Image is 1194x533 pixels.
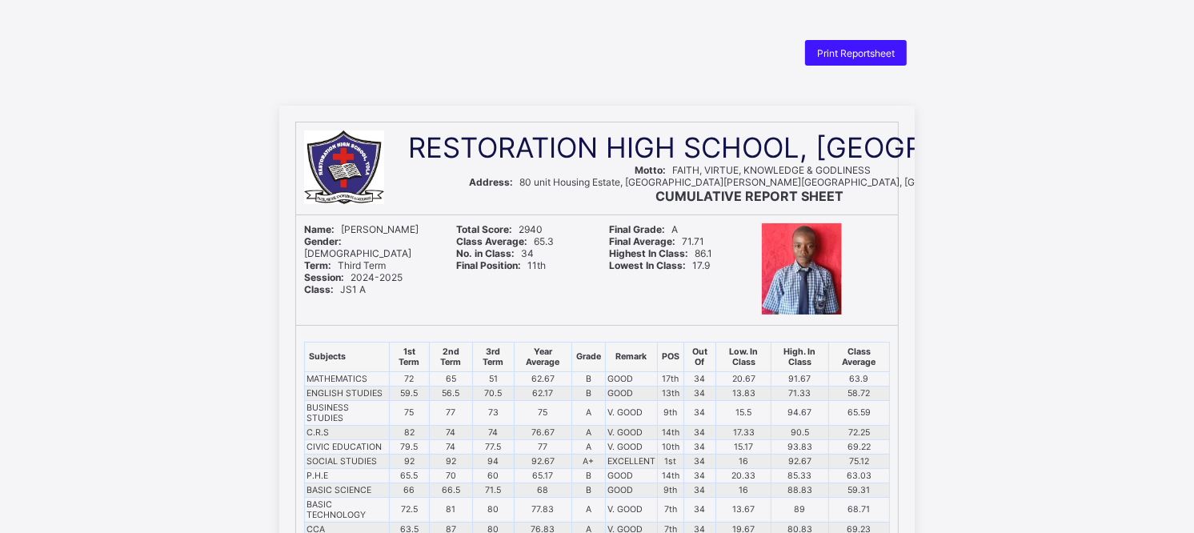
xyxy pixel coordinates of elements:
td: 65 [429,371,472,386]
b: Motto: [635,164,667,176]
span: 17.9 [609,259,710,271]
td: 89 [771,497,828,522]
td: GOOD [605,483,657,497]
td: 70.5 [472,386,514,400]
td: 58.72 [828,386,889,400]
th: 2nd Term [429,342,472,371]
span: [PERSON_NAME] [304,223,419,235]
td: 74 [472,425,514,439]
span: 71.71 [609,235,704,247]
td: 72.25 [828,425,889,439]
th: Grade [571,342,605,371]
span: JS1 A [304,283,366,295]
td: A [571,439,605,454]
td: A [571,425,605,439]
td: 62.67 [515,371,572,386]
td: 92 [429,454,472,468]
b: Session: [304,271,344,283]
td: 63.9 [828,371,889,386]
span: [DEMOGRAPHIC_DATA] [304,235,411,259]
td: 77.83 [515,497,572,522]
td: 81 [429,497,472,522]
td: 59.31 [828,483,889,497]
td: 9th [657,483,683,497]
td: 16 [716,483,771,497]
td: V. GOOD [605,400,657,425]
td: ENGLISH STUDIES [305,386,390,400]
span: RESTORATION HIGH SCHOOL, [GEOGRAPHIC_DATA] [408,130,1098,164]
td: 76.67 [515,425,572,439]
b: CUMULATIVE REPORT SHEET [656,188,844,204]
td: 72.5 [389,497,429,522]
td: 80 [472,497,514,522]
td: 1st [657,454,683,468]
b: Class: [304,283,334,295]
td: 94 [472,454,514,468]
td: 60 [472,468,514,483]
td: 65.17 [515,468,572,483]
td: 13.83 [716,386,771,400]
td: 73 [472,400,514,425]
td: 34 [683,454,716,468]
span: Print Reportsheet [817,47,895,59]
td: B [571,483,605,497]
td: 91.67 [771,371,828,386]
td: 34 [683,425,716,439]
td: 79.5 [389,439,429,454]
td: B [571,468,605,483]
td: 34 [683,439,716,454]
td: 75 [389,400,429,425]
b: Total Score: [457,223,513,235]
td: 13.67 [716,497,771,522]
td: 17.33 [716,425,771,439]
td: 66 [389,483,429,497]
td: GOOD [605,371,657,386]
th: Class Average [828,342,889,371]
td: 20.67 [716,371,771,386]
td: 75 [515,400,572,425]
td: 62.17 [515,386,572,400]
td: GOOD [605,468,657,483]
td: BUSINESS STUDIES [305,400,390,425]
td: 51 [472,371,514,386]
td: C.R.S [305,425,390,439]
td: 56.5 [429,386,472,400]
td: 20.33 [716,468,771,483]
td: 7th [657,497,683,522]
td: 94.67 [771,400,828,425]
b: Final Grade: [609,223,665,235]
td: V. GOOD [605,439,657,454]
th: Low. In Class [716,342,771,371]
b: Gender: [304,235,342,247]
td: 93.83 [771,439,828,454]
td: 59.5 [389,386,429,400]
td: 34 [683,497,716,522]
td: 65.59 [828,400,889,425]
b: Name: [304,223,335,235]
td: B [571,371,605,386]
td: 92.67 [515,454,572,468]
td: 15.5 [716,400,771,425]
td: P.H.E [305,468,390,483]
span: 86.1 [609,247,712,259]
b: Class Average: [457,235,528,247]
span: 34 [457,247,535,259]
td: CIVIC EDUCATION [305,439,390,454]
td: 13th [657,386,683,400]
td: 17th [657,371,683,386]
td: V. GOOD [605,497,657,522]
th: Remark [605,342,657,371]
td: B [571,386,605,400]
td: 77 [429,400,472,425]
td: 70 [429,468,472,483]
span: A [609,223,678,235]
td: SOCIAL STUDIES [305,454,390,468]
b: No. in Class: [457,247,515,259]
td: 75.12 [828,454,889,468]
th: Year Average [515,342,572,371]
td: 34 [683,371,716,386]
th: POS [657,342,683,371]
td: 65.5 [389,468,429,483]
td: 74 [429,439,472,454]
td: A [571,497,605,522]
